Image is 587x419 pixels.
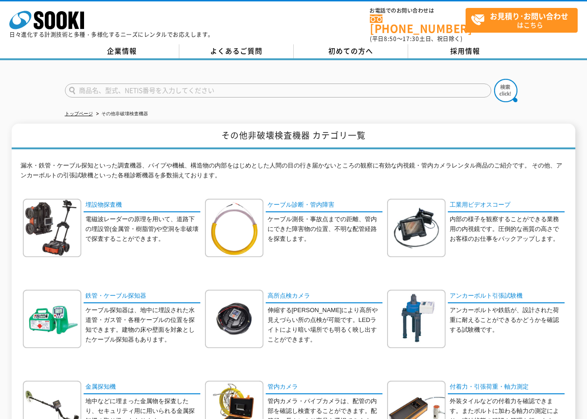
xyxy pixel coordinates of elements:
span: 8:50 [384,35,397,43]
a: 高所点検カメラ [266,290,382,303]
p: 電磁波レーダーの原理を用いて、道路下の埋設管(金属管・樹脂管)や空洞を非破壊で探査することができます。 [85,215,200,244]
a: 金属探知機 [84,381,200,394]
a: 管内カメラ [266,381,382,394]
strong: お見積り･お問い合わせ [490,10,568,21]
li: その他非破壊検査機器 [94,109,148,119]
span: お電話でのお問い合わせは [370,8,466,14]
a: 採用情報 [408,44,523,58]
a: 初めての方へ [294,44,408,58]
a: ケーブル診断・管内障害 [266,199,382,212]
img: btn_search.png [494,79,517,102]
p: ケーブル探知器は、地中に埋設された水道管・ガス管・各種ケーブルの位置を探知できます。建物の床や壁面を対象としたケーブル探知器もあります。 [85,306,200,344]
span: 初めての方へ [328,46,373,56]
a: 企業情報 [65,44,179,58]
span: (平日 ～ 土日、祝日除く) [370,35,462,43]
a: お見積り･お問い合わせはこちら [466,8,578,33]
a: トップページ [65,111,93,116]
img: 工業用ビデオスコープ [387,199,446,257]
p: ケーブル測長・事故点までの距離、管内にできた障害物の位置、不明な配管経路を探査します。 [268,215,382,244]
a: 埋設物探査機 [84,199,200,212]
a: アンカーボルト引張試験機 [448,290,565,303]
span: はこちら [471,8,577,32]
h1: その他非破壊検査機器 カテゴリ一覧 [12,124,575,149]
p: 伸縮する[PERSON_NAME]により高所や見えづらい所の点検が可能です。LEDライトにより暗い場所でも明るく映し出すことができます。 [268,306,382,344]
a: [PHONE_NUMBER] [370,14,466,34]
span: 17:30 [403,35,419,43]
img: 高所点検カメラ [205,290,263,348]
a: 工業用ビデオスコープ [448,199,565,212]
a: よくあるご質問 [179,44,294,58]
img: アンカーボルト引張試験機 [387,290,446,348]
input: 商品名、型式、NETIS番号を入力してください [65,84,491,98]
img: 鉄管・ケーブル探知器 [23,290,81,348]
img: ケーブル診断・管内障害 [205,199,263,257]
img: 埋設物探査機 [23,199,81,257]
p: アンカーボルトや鉄筋が、設計された荷重に耐えることができるかどうかを確認する試験機です。 [450,306,565,335]
p: 漏水・鉄管・ケーブル探知といった調査機器、パイプや機械、構造物の内部をはじめとした人間の目の行き届かないところの観察に有効な内視鏡・管内カメラレンタル商品のご紹介です。 その他、アンカーボルトの... [21,161,567,185]
a: 鉄管・ケーブル探知器 [84,290,200,303]
a: 付着力・引張荷重・軸力測定 [448,381,565,394]
p: 日々進化する計測技術と多種・多様化するニーズにレンタルでお応えします。 [9,32,214,37]
p: 内部の様子を観察することができる業務用の内視鏡です。圧倒的な画質の高さでお客様のお仕事をバックアップします。 [450,215,565,244]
